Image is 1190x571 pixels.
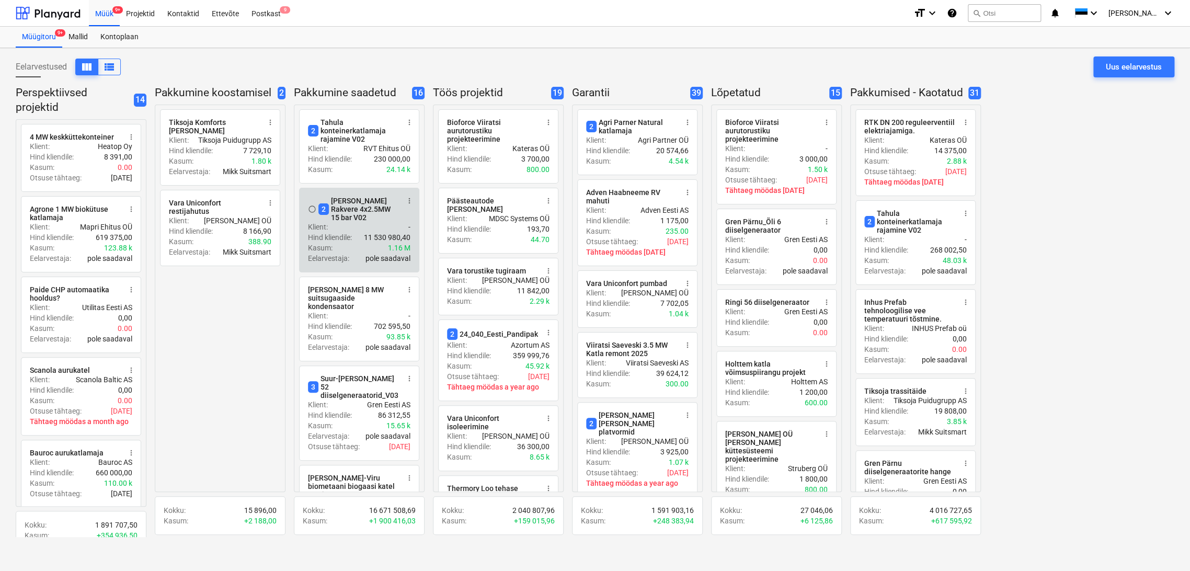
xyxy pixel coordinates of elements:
[572,86,686,100] p: Garantii
[388,243,410,253] p: 1.16 M
[864,395,884,406] p: Klient :
[30,334,71,344] p: Eelarvestaja :
[104,152,132,162] p: 8 391,00
[386,164,410,175] p: 24.14 k
[308,321,352,332] p: Hind kliendile :
[586,156,611,166] p: Kasum :
[16,27,62,48] div: Müügitoru
[169,247,210,257] p: Eelarvestaja :
[118,313,132,323] p: 0,00
[806,175,828,185] p: [DATE]
[1088,7,1100,19] i: keyboard_arrow_down
[586,247,689,257] p: Tähtaeg möödas [DATE]
[669,309,689,319] p: 1.04 k
[864,355,906,365] p: Eelarvestaja :
[926,7,939,19] i: keyboard_arrow_down
[127,366,135,374] span: more_vert
[586,121,597,132] span: 2
[447,296,472,306] p: Kasum :
[30,313,74,323] p: Hind kliendile :
[934,406,967,416] p: 19 808,00
[725,266,766,276] p: Eelarvestaja :
[527,224,550,234] p: 193,70
[953,334,967,344] p: 0,00
[111,406,132,416] p: [DATE]
[1049,7,1060,19] i: notifications
[814,245,828,255] p: 0,00
[280,6,290,14] span: 9
[308,311,328,321] p: Klient :
[913,7,926,19] i: format_size
[308,332,333,342] p: Kasum :
[118,323,132,334] p: 0.00
[544,197,553,205] span: more_vert
[725,164,750,175] p: Kasum :
[586,341,677,358] div: Viiratsi Saeveski 3.5 MW Katla remont 2025
[308,205,316,213] span: Märgi tehtuks
[864,166,916,177] p: Otsuse tähtaeg :
[912,323,967,334] p: INHUS Prefab oü
[447,382,550,392] p: Tähtaeg möödas a year ago
[318,203,329,215] span: 2
[1108,9,1161,17] span: [PERSON_NAME]
[864,245,908,255] p: Hind kliendile :
[30,141,50,152] p: Klient :
[968,4,1041,22] button: Otsi
[822,218,831,226] span: more_vert
[527,164,550,175] p: 800.00
[30,173,82,183] p: Otsuse tähtaeg :
[962,459,970,467] span: more_vert
[30,205,121,222] div: Agrone 1 MW biokütuse katlamaja
[666,226,689,236] p: 235.00
[204,215,271,226] p: [PERSON_NAME] OÜ
[127,449,135,457] span: more_vert
[808,164,828,175] p: 1.50 k
[586,226,611,236] p: Kasum :
[922,266,967,276] p: pole saadaval
[683,118,692,127] span: more_vert
[972,9,981,17] span: search
[96,232,132,243] p: 619 375,00
[447,267,526,275] div: Vara torustike tugiraam
[690,87,703,100] span: 39
[80,222,132,232] p: Mapri Ehitus OÜ
[725,298,809,306] div: Ringi 56 diiselgeneraator
[94,27,145,48] div: Kontoplaan
[30,133,114,141] div: 4 MW keskküttekonteiner
[266,118,274,127] span: more_vert
[864,209,955,234] div: Tahula konteinerkatlamaja rajamine V02
[76,374,132,385] p: Scanola Baltic AS
[784,306,828,317] p: Gren Eesti AS
[87,253,132,264] p: pole saadaval
[586,118,677,135] div: Agri Parner Natural katlamaja
[447,234,472,245] p: Kasum :
[864,334,908,344] p: Hind kliendile :
[374,154,410,164] p: 230 000,00
[822,430,831,438] span: more_vert
[725,306,745,317] p: Klient :
[513,350,550,361] p: 359 999,76
[864,145,908,156] p: Hind kliendile :
[725,397,750,408] p: Kasum :
[169,118,260,135] div: Tiksoja Komforts [PERSON_NAME]
[318,197,399,222] div: [PERSON_NAME] Rakvere 4x2.5MW 15 bar V02
[725,118,816,143] div: Bioforce Viiratsi aurutorustiku projekteerimine
[667,236,689,247] p: [DATE]
[81,61,93,73] span: Kuva veergudena
[169,215,189,226] p: Klient :
[278,87,285,100] span: 2
[447,224,491,234] p: Hind kliendile :
[725,387,769,397] p: Hind kliendile :
[169,226,213,236] p: Hind kliendile :
[725,255,750,266] p: Kasum :
[822,298,831,306] span: more_vert
[412,87,425,100] span: 16
[447,340,467,350] p: Klient :
[725,175,777,185] p: Otsuse tähtaeg :
[127,133,135,141] span: more_vert
[586,298,630,309] p: Hind kliendile :
[118,385,132,395] p: 0,00
[525,361,550,371] p: 45.92 k
[447,361,472,371] p: Kasum :
[799,154,828,164] p: 3 000,00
